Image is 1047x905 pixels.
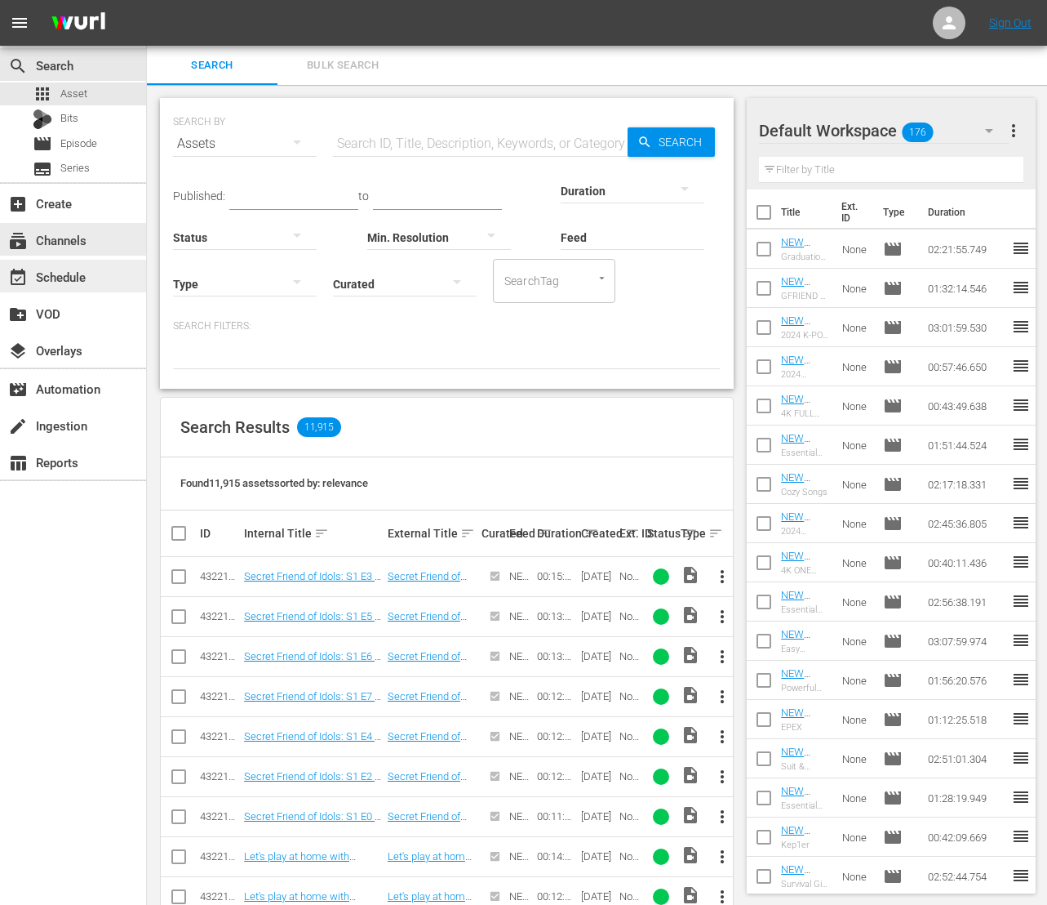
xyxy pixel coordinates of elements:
[537,650,576,662] div: 00:13:21.669
[287,56,398,75] span: Bulk Search
[1011,866,1031,885] span: reorder
[8,231,28,251] span: Channels
[1011,317,1031,337] span: reorder
[581,810,614,823] div: [DATE]
[918,189,1016,235] th: Duration
[1011,435,1031,454] span: reorder
[8,417,28,436] span: Ingestion
[883,671,903,690] span: Episode
[628,127,715,157] button: Search
[10,13,29,33] span: menu
[388,610,467,647] a: Secret Friend of Idols: S1 E5 - VICTON
[173,121,317,167] div: Assets
[244,650,381,675] a: Secret Friend of Idols: S1 E6 - ITZY
[244,524,383,543] div: Internal Title
[509,610,531,794] span: NEW [DOMAIN_NAME]_Samsung TV Plus_Sep_2020_F01
[921,426,1011,465] td: 01:51:44.524
[836,778,877,818] td: None
[883,475,903,494] span: Episode
[244,810,381,835] a: Secret Friend of Idols: S1 E0 - MOON BYUL
[781,565,829,576] div: 4K ONE PICK CAM: Radiant Stars
[781,707,828,829] a: NEW KPOP Choice: S1 E256 - EPEX - NEW [DOMAIN_NAME] - SSTV - 202411
[581,730,614,742] div: [DATE]
[200,690,239,702] div: 43221289
[781,667,828,814] a: NEW KPOP Choice: S1 E255 - Powerful Girl Group Hits - NEW [DOMAIN_NAME] - SSTV - 202411
[388,770,467,807] a: Secret Friend of Idols: S1 E2 - LOONA
[921,465,1011,504] td: 02:17:18.331
[8,194,28,214] span: Create
[537,690,576,702] div: 00:12:15.260
[712,807,732,827] span: more_vert
[883,867,903,886] span: Episode
[537,810,576,823] div: 00:11:55.105
[883,749,903,769] span: Episode
[781,189,831,235] th: Title
[244,570,381,595] a: Secret Friend of Idols: S1 E3 - PENTAGON
[180,477,368,489] span: Found 11,915 assets sorted by: relevance
[781,330,829,341] div: 2024 K-POP Hits
[781,644,829,654] div: Easy listening playlist
[781,369,829,380] div: 2024 CHAMPION SONG Collection
[619,690,642,702] div: None
[1011,709,1031,729] span: reorder
[712,687,732,707] span: more_vert
[619,850,642,863] div: None
[619,890,642,903] div: None
[594,270,610,286] button: Open
[781,393,828,528] a: NEW KPOP Choice: S1 E264 - FULL CAM - NEW [DOMAIN_NAME] - SSTV - 202412
[883,592,903,612] span: Episode
[781,526,829,537] div: 2024 ROOKIE Group
[537,610,576,622] div: 00:13:31.863
[836,543,877,582] td: None
[903,115,934,149] span: 176
[883,710,903,729] span: Episode
[921,308,1011,347] td: 03:01:59.530
[921,543,1011,582] td: 00:40:11.436
[1011,591,1031,611] span: reorder
[703,837,742,876] button: more_vert
[297,417,341,437] span: 11,915
[781,408,829,419] div: 4K FULL CAM
[8,268,28,288] span: Schedule
[781,879,829,889] div: Survival Girl Group Compilation
[1011,631,1031,650] span: reorder
[883,239,903,259] span: Episode
[703,557,742,596] button: more_vert
[8,305,28,324] span: VOD
[836,269,877,308] td: None
[388,650,471,675] a: Secret Friend of Idols: S1 E6 - ITZY
[619,650,642,662] div: None
[681,565,700,585] span: Video
[619,770,642,782] div: None
[388,810,467,847] a: Secret Friend of Idols: S1 E0 - MOON BYUL
[836,818,877,857] td: None
[647,524,676,543] div: Status
[836,661,877,700] td: None
[537,524,576,543] div: Duration
[836,308,877,347] td: None
[1011,239,1031,258] span: reorder
[1011,748,1031,768] span: reorder
[836,700,877,739] td: None
[681,845,700,865] span: Video
[781,275,828,410] a: NEW KPOP Choice: S1 E267 - GFRIEND & VIVIZ - NEW [DOMAIN_NAME] - SSTV - 202412
[883,318,903,337] span: Episode
[703,757,742,796] button: more_vert
[1011,395,1031,415] span: reorder
[200,730,239,742] div: 43221290
[33,134,52,154] span: movie
[200,850,239,863] div: 43221293
[836,465,877,504] td: None
[921,582,1011,622] td: 02:56:38.191
[781,236,828,371] a: NEW KPOP Choice: S1 E268 - Graduation Playlist - NEW [DOMAIN_NAME] - SSTV - 202412
[581,770,614,782] div: [DATE]
[712,607,732,626] span: more_vert
[509,570,531,754] span: NEW [DOMAIN_NAME]_Samsung TV Plus_Sep_2020_F01
[200,890,239,903] div: 43221294
[581,690,614,702] div: [DATE]
[832,189,874,235] th: Ext. ID
[681,524,698,543] div: Type
[836,426,877,465] td: None
[581,890,614,903] div: [DATE]
[703,677,742,716] button: more_vert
